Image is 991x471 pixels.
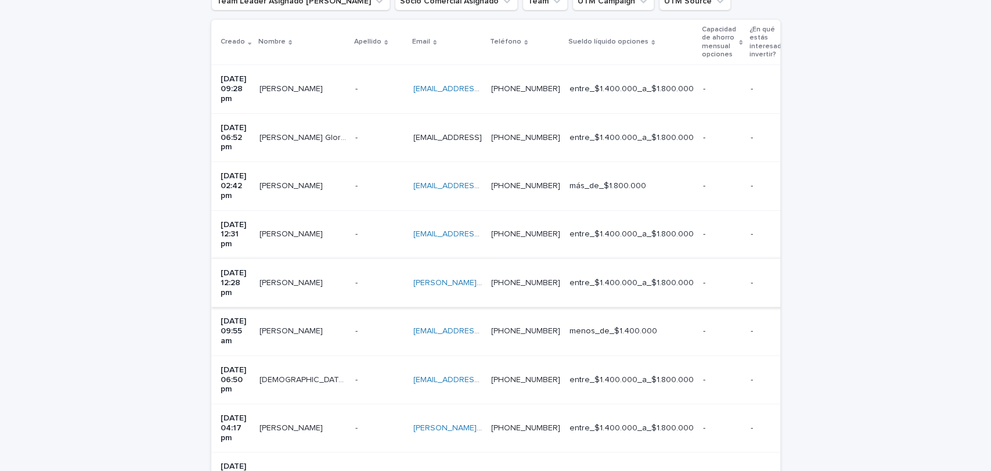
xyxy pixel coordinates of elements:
p: Jimena Orellana [260,82,325,94]
p: - [355,131,360,143]
p: [DATE] 06:50 pm [221,365,250,394]
p: - [355,421,360,433]
p: [PERSON_NAME] [260,276,325,288]
p: [DATE] 09:55 am [221,317,250,346]
p: - [703,133,741,143]
p: - [703,423,741,433]
p: Capacidad de ahorro mensual opciones [702,23,736,62]
p: Email [412,35,430,48]
p: entre_$1.400.000_a_$1.800.000 [570,133,694,143]
p: - [751,326,791,336]
p: Teléfono [490,35,521,48]
p: [EMAIL_ADDRESS] [413,131,484,143]
p: - [751,229,791,239]
a: [EMAIL_ADDRESS][DOMAIN_NAME] [413,85,545,93]
p: - [355,276,360,288]
p: - [751,423,791,433]
a: [EMAIL_ADDRESS][DOMAIN_NAME] [413,327,545,335]
p: - [355,179,360,191]
p: - [355,324,360,336]
p: [PERSON_NAME] [260,227,325,239]
p: Nombre [258,35,286,48]
a: [EMAIL_ADDRESS][DOMAIN_NAME] [413,230,545,238]
p: Sueldo líquido opciones [568,35,648,48]
p: - [355,373,360,385]
p: [DATE] 09:28 pm [221,74,250,103]
p: - [751,278,791,288]
p: Jean Cathalifaud [260,179,325,191]
p: ¿En qué estás interesado invertir? [749,23,786,62]
a: [PHONE_NUMBER] [491,279,560,287]
p: [DATE] 02:42 pm [221,171,250,200]
p: Apellido [354,35,381,48]
p: Carmen GloriaBorbaran Olguin [260,131,348,143]
p: entre_$1.400.000_a_$1.800.000 [570,423,694,433]
a: [PHONE_NUMBER] [491,182,560,190]
a: [PHONE_NUMBER] [491,230,560,238]
p: menos_de_$1.400.000 [570,326,694,336]
a: [EMAIL_ADDRESS][DOMAIN_NAME] [413,182,545,190]
p: - [751,181,791,191]
p: más_de_$1.800.000 [570,181,694,191]
a: [PHONE_NUMBER] [491,376,560,384]
a: [PHONE_NUMBER] [491,327,560,335]
p: [DATE] 06:52 pm [221,123,250,152]
p: Creado [221,35,245,48]
a: [PERSON_NAME][EMAIL_ADDRESS][PERSON_NAME][DOMAIN_NAME] [413,424,671,432]
a: [PERSON_NAME][EMAIL_ADDRESS][DOMAIN_NAME] [413,279,608,287]
p: - [703,375,741,385]
p: - [751,133,791,143]
p: entre_$1.400.000_a_$1.800.000 [570,229,694,239]
p: - [703,84,741,94]
p: - [751,375,791,385]
p: - [703,278,741,288]
p: - [703,229,741,239]
p: [DATE] 04:17 pm [221,414,250,443]
p: [DATE] 12:28 pm [221,268,250,297]
p: - [355,227,360,239]
p: [DATE] 12:31 pm [221,220,250,249]
p: entre_$1.400.000_a_$1.800.000 [570,278,694,288]
p: - [703,326,741,336]
p: [PERSON_NAME] [260,324,325,336]
p: - [751,84,791,94]
p: entre_$1.400.000_a_$1.800.000 [570,375,694,385]
a: [EMAIL_ADDRESS][DOMAIN_NAME] [413,376,545,384]
p: Cristian Tapia e Hijos [260,373,348,385]
p: - [355,82,360,94]
p: Denisse Valdebenito [260,421,325,433]
p: - [703,181,741,191]
a: [PHONE_NUMBER] [491,424,560,432]
a: [PHONE_NUMBER] [491,85,560,93]
p: entre_$1.400.000_a_$1.800.000 [570,84,694,94]
a: [PHONE_NUMBER] [491,134,560,142]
